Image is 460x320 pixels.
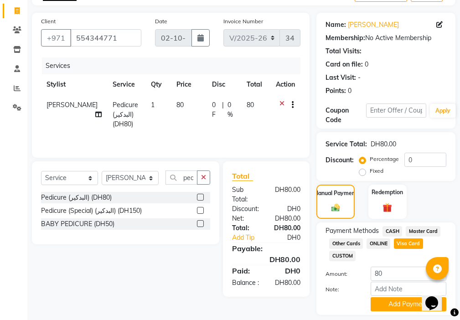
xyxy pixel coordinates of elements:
[225,233,273,243] a: Add Tip
[207,74,241,95] th: Disc
[41,206,142,216] div: Pedicure (Special) (البدكير) (DH150)
[329,238,363,249] span: Other Cards
[326,139,367,149] div: Service Total:
[365,60,368,69] div: 0
[371,139,396,149] div: DH80.00
[358,73,361,83] div: -
[171,74,207,95] th: Price
[326,33,446,43] div: No Active Membership
[176,101,184,109] span: 80
[370,155,399,163] label: Percentage
[371,282,446,296] input: Add Note
[372,188,403,196] label: Redemption
[155,17,167,26] label: Date
[223,17,263,26] label: Invoice Number
[41,219,114,229] div: BABY PEDICURE (DH50)
[326,33,365,43] div: Membership:
[326,60,363,69] div: Card on file:
[326,155,354,165] div: Discount:
[367,238,390,249] span: ONLINE
[165,170,197,185] input: Search or Scan
[371,297,446,311] button: Add Payment
[47,101,98,109] span: [PERSON_NAME]
[107,74,145,95] th: Service
[145,74,171,95] th: Qty
[319,285,363,294] label: Note:
[348,20,399,30] a: [PERSON_NAME]
[232,171,253,181] span: Total
[225,278,266,288] div: Balance :
[241,74,270,95] th: Total
[394,238,423,249] span: Visa Card
[370,167,383,175] label: Fixed
[227,100,236,119] span: 0 %
[329,251,356,261] span: CUSTOM
[380,202,395,213] img: _gift.svg
[326,73,356,83] div: Last Visit:
[266,204,307,214] div: DH0
[314,189,357,197] label: Manual Payment
[266,223,307,233] div: DH80.00
[422,284,451,311] iframe: chat widget
[270,74,300,95] th: Action
[225,214,266,223] div: Net:
[430,104,456,118] button: Apply
[222,100,224,119] span: |
[266,265,307,276] div: DH0
[225,185,266,204] div: Sub Total:
[247,101,254,109] span: 80
[348,86,351,96] div: 0
[151,101,155,109] span: 1
[326,20,346,30] div: Name:
[326,46,362,56] div: Total Visits:
[266,278,307,288] div: DH80.00
[273,233,307,243] div: DH0
[41,17,56,26] label: Client
[212,100,219,119] span: 0 F
[42,57,307,74] div: Services
[70,29,141,46] input: Search by Name/Mobile/Email/Code
[326,86,346,96] div: Points:
[326,226,379,236] span: Payment Methods
[266,214,307,223] div: DH80.00
[326,106,366,125] div: Coupon Code
[225,243,307,254] div: Payable:
[406,226,440,237] span: Master Card
[266,185,307,204] div: DH80.00
[41,193,112,202] div: Pedicure (البدكير) (DH80)
[225,223,266,233] div: Total:
[319,270,363,278] label: Amount:
[41,29,71,46] button: +971
[371,267,446,281] input: Amount
[366,103,426,118] input: Enter Offer / Coupon Code
[382,226,402,237] span: CASH
[113,101,138,128] span: Pedicure (البدكير) (DH80)
[41,74,107,95] th: Stylist
[225,265,266,276] div: Paid:
[329,203,342,212] img: _cash.svg
[225,204,266,214] div: Discount:
[225,254,307,265] div: DH80.00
